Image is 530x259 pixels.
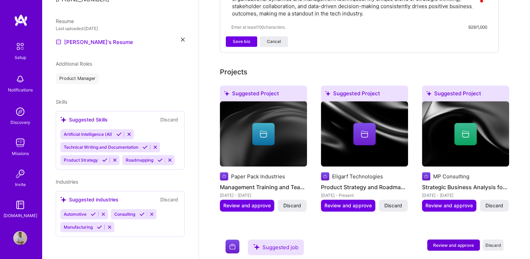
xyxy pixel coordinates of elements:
[56,38,133,46] a: [PERSON_NAME]'s Resume
[15,181,26,188] div: Invite
[60,197,66,202] i: icon SuggestedTeams
[112,157,117,163] i: Reject
[220,172,228,180] img: Company logo
[10,119,30,126] div: Discovery
[15,54,26,61] div: Setup
[60,117,66,123] i: icon SuggestedTeams
[321,183,408,192] h4: Product Strategy and Roadmap Development
[224,91,229,96] i: icon SuggestedTeams
[64,157,98,163] span: Product Strategy
[102,157,107,163] i: Accept
[14,14,28,27] img: logo
[321,200,375,212] button: Review and approve
[321,86,408,104] div: Suggested Project
[427,239,480,251] button: Review and approve
[11,231,29,245] a: User Avatar
[91,212,96,217] i: Accept
[480,200,509,212] button: Discard
[149,212,154,217] i: Reject
[321,101,408,167] img: cover
[422,183,509,192] h4: Strategic Business Analysis for Diverse Industries
[13,136,27,150] img: teamwork
[422,200,476,212] button: Review and approve
[139,212,145,217] i: Accept
[126,157,153,163] span: Roadmapping
[325,91,330,96] i: icon SuggestedTeams
[56,73,99,84] div: Product Manager
[56,61,92,67] span: Additional Roles
[485,202,503,209] span: Discard
[220,67,247,77] div: Add projects you've worked on
[283,202,301,209] span: Discard
[101,212,106,217] i: Reject
[153,145,158,150] i: Reject
[13,198,27,212] img: guide book
[13,72,27,86] img: bell
[3,212,37,219] div: [DOMAIN_NAME]
[56,25,185,32] div: Last uploaded: [DATE]
[426,91,431,96] i: icon SuggestedTeams
[56,39,61,45] img: Resume
[485,242,501,248] span: Discard
[483,239,504,251] button: Discard
[220,183,307,192] h4: Management Training and Team Leadership
[321,192,408,199] div: [DATE] - Present
[422,192,509,199] div: [DATE] - [DATE]
[56,179,78,185] span: Industries
[13,231,27,245] img: User Avatar
[422,86,509,104] div: Suggested Project
[248,239,304,255] div: Suggested job
[384,202,402,209] span: Discard
[253,244,260,250] i: icon SuggestedTeams
[8,86,33,94] div: Notifications
[433,173,469,180] div: MP Consulting
[233,38,250,45] span: Save bio
[225,239,239,253] img: Company logo
[60,196,118,203] div: Suggested industries
[107,224,112,230] i: Reject
[56,99,67,105] span: Skills
[143,145,148,150] i: Accept
[220,101,307,167] img: cover
[422,172,430,180] img: Company logo
[64,212,86,217] span: Automotive
[226,36,257,47] button: Save bio
[324,202,372,209] span: Review and approve
[60,116,108,123] div: Suggested Skills
[321,172,329,180] img: Company logo
[220,200,274,212] button: Review and approve
[64,224,93,230] span: Manufacturing
[116,132,122,137] i: Accept
[278,200,307,212] button: Discard
[231,173,285,180] div: Paper Pack Industries
[231,23,286,31] span: Enter at least 100 characters.
[223,202,271,209] span: Review and approve
[126,132,132,137] i: Reject
[167,157,172,163] i: Reject
[158,157,163,163] i: Accept
[422,101,509,167] img: cover
[64,145,138,150] span: Technical Writing and Documentation
[12,150,29,157] div: Missions
[267,38,281,45] span: Cancel
[13,39,28,54] img: setup
[56,18,74,24] span: Resume
[260,36,288,47] button: Cancel
[97,224,102,230] i: Accept
[64,132,112,137] span: Artificial Intelligence (AI)
[433,242,474,248] span: Review and approve
[158,195,180,203] button: Discard
[220,86,307,104] div: Suggested Project
[13,105,27,119] img: discovery
[220,192,307,199] div: [DATE] - [DATE]
[13,167,27,181] img: Invite
[181,38,185,42] i: icon Close
[220,67,247,77] div: Projects
[425,202,473,209] span: Review and approve
[332,173,383,180] div: Eligarf Technologies
[379,200,408,212] button: Discard
[468,23,487,31] div: 929/1,000
[114,212,135,217] span: Consulting
[158,116,180,124] button: Discard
